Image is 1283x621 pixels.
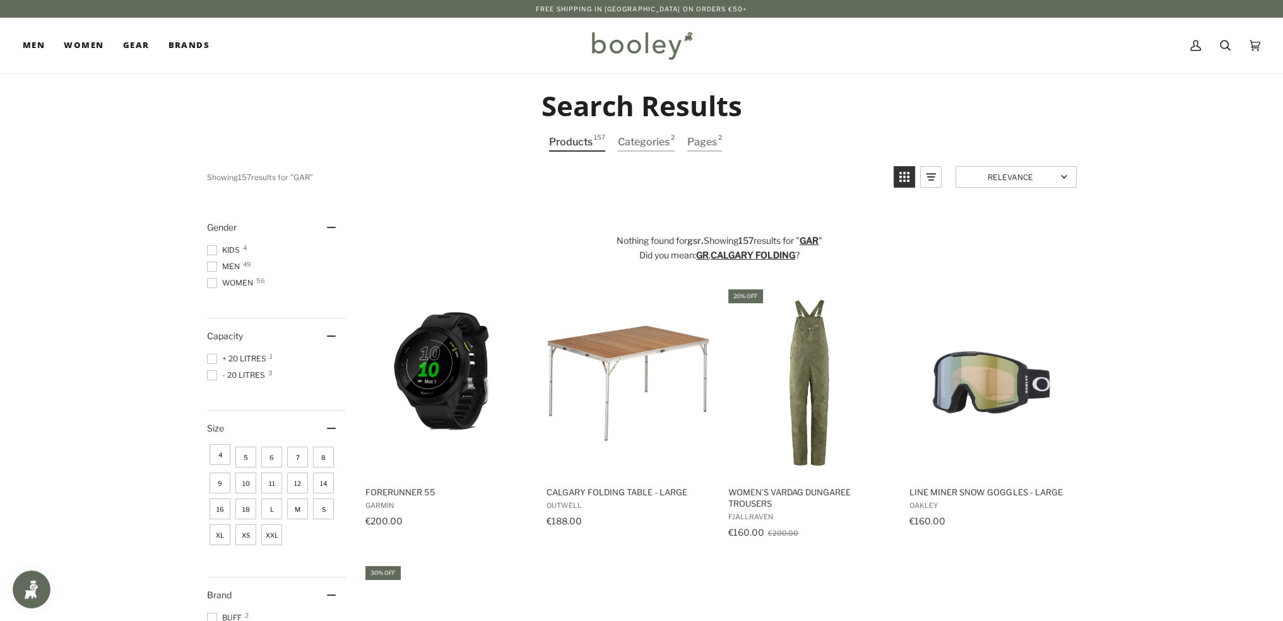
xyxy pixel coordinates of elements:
[909,486,1073,498] span: Line Miner Snow Goggles - Large
[287,498,308,519] span: Size: M
[243,261,251,267] span: 49
[207,244,244,256] span: Kids
[269,353,273,359] span: 1
[728,486,891,509] span: Women's Vardag Dungaree Trousers
[549,133,605,152] a: View Products Tab
[618,133,675,152] a: View Categories Tab
[207,353,270,365] span: + 20 Litres
[235,473,256,493] span: Size: 10
[909,515,945,526] span: €160.00
[365,565,399,579] div: 30% off
[547,486,710,498] span: Calgary Folding Table - Large
[238,172,251,181] b: 157
[920,166,942,188] a: View list mode
[964,172,1056,181] span: Relevance
[261,473,282,493] span: Size: 11
[594,133,605,150] span: 157
[687,235,701,246] b: gsr
[207,222,237,232] span: Gender
[313,473,334,493] span: Size: 14
[168,39,210,52] span: Brands
[738,235,754,246] b: 157
[235,447,256,467] span: Size: 5
[639,250,800,260] span: Did you mean: , ?
[235,498,256,519] span: Size: 18
[210,498,230,519] span: Size: 16
[261,524,282,545] span: Size: XXL
[726,299,893,466] img: Fjallraven Women's Vardag Dungaree Trousers Green - Booley Galway
[545,287,712,542] a: Calgary Folding Table - Large
[909,501,1073,510] span: Oakley
[800,235,819,246] a: gar
[696,250,709,260] a: gr
[545,299,712,466] img: Outwell Calgary Folding Table - Large - Booley Galway
[13,570,50,608] iframe: Button to open loyalty program pop-up
[207,330,243,341] span: Capacity
[365,501,528,510] span: Garmin
[767,529,798,538] span: €200.00
[365,486,528,498] span: Forerunner 55
[287,473,308,493] span: Size: 12
[207,277,257,289] span: Women
[894,166,915,188] a: View grid mode
[728,527,764,538] span: €160.00
[547,501,710,510] span: Outwell
[207,589,232,600] span: Brand
[245,612,249,618] span: 2
[711,250,795,260] a: calgary folding
[908,299,1075,466] img: Oakley Line Miner Snow Goggles - Large Matte Black / Prizm Snow Sage Gold Iridium Lens - Booley G...
[547,515,582,526] span: €188.00
[207,423,224,433] span: Size
[313,498,334,519] span: Size: S
[687,133,722,152] a: View Pages Tab
[207,166,884,188] div: Showing results for " "
[207,88,1077,123] h2: Search Results
[207,261,244,272] span: Men
[210,473,230,493] span: Size: 9
[287,447,308,467] span: Size: 7
[728,512,891,521] span: Fjallraven
[586,27,697,64] img: Booley
[908,287,1075,542] a: Line Miner Snow Goggles - Large
[114,18,159,73] a: Gear
[536,4,747,14] p: Free Shipping in [GEOGRAPHIC_DATA] on Orders €50+
[261,447,282,467] span: Size: 6
[718,133,722,150] span: 2
[23,39,45,52] span: Men
[955,166,1077,188] a: Sort options
[363,220,1075,275] div: .
[704,235,822,246] span: Showing results for " "
[728,289,762,303] div: 20% off
[363,299,530,466] img: Garmin Forerunner 55 Black - Booley Galway
[54,18,113,73] a: Women
[243,244,247,251] span: 4
[210,524,230,545] span: Size: XL
[261,498,282,519] span: Size: L
[671,133,675,150] span: 2
[207,370,269,381] span: - 20 Litres
[64,39,103,52] span: Women
[363,287,530,542] a: Forerunner 55
[158,18,219,73] a: Brands
[235,524,256,545] span: Size: XS
[726,287,893,542] a: Women's Vardag Dungaree Trousers
[123,39,150,52] span: Gear
[210,444,230,465] span: Size: 4
[617,235,701,246] span: Nothing found for
[313,447,334,467] span: Size: 8
[268,370,272,376] span: 3
[365,515,402,526] span: €200.00
[256,277,265,284] span: 56
[23,18,54,73] a: Men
